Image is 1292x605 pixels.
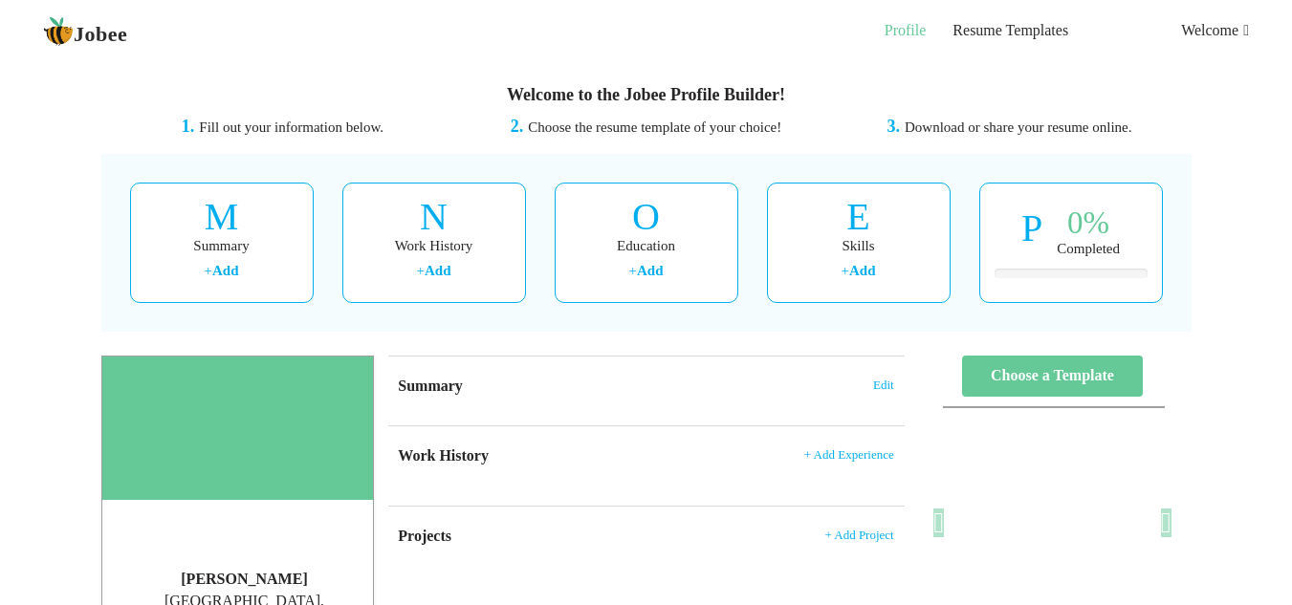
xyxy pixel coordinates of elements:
a: Add [212,263,239,278]
span: Edit [873,378,894,392]
span: Download or share your resume online. [905,119,1131,135]
span: Jobee [74,24,127,45]
strong: 3. [887,117,901,136]
label: + [629,261,637,281]
strong: 2. [511,117,524,136]
span: + Add Experience [804,448,894,462]
a: Resume Templates [953,20,1068,42]
span: Work History [398,447,489,464]
a: Jobee [43,16,127,47]
a: Welcome [1181,20,1249,42]
label: + [417,261,425,281]
div: Education [570,236,723,256]
label: + [842,261,849,281]
h3: Welcome to the Jobee Profile Builder! [101,86,1192,105]
h4: This helps to highlight the project, tools and skills you have worked on. [398,527,893,546]
h4: Adding a summary is a quick and easy way to highlight your experience and interests. [398,377,893,396]
a: Profile [885,20,927,42]
label: + [205,261,212,281]
div: Work History [358,236,511,256]
span: Choose the resume template of your choice! [528,119,781,135]
span: Summary [398,378,463,394]
div: Skills [782,236,935,256]
img: jobee.io [43,16,74,47]
a: Add [425,263,451,278]
span: Fill out your information below. [199,119,383,135]
a: Add [849,263,876,278]
div: 0% [1057,207,1120,239]
img: Farryha Naee Khan [164,404,310,550]
span: + Add Project [824,529,893,542]
div: [PERSON_NAME] [117,569,373,591]
strong: 1. [182,117,195,136]
a: Choose a Template [962,356,1143,397]
div: Summary [145,236,298,256]
img: Profile Img [1122,14,1152,45]
a: Add [637,263,664,278]
span: Projects [398,528,451,544]
div: Completed [1057,239,1120,259]
h4: This helps to show the companies you have worked for. [398,446,893,465]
